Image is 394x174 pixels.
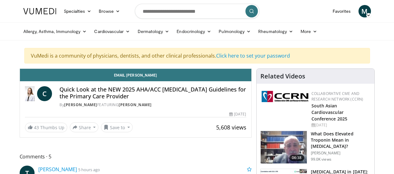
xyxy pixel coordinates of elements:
[311,103,348,122] a: South Asian Cardiovascular Conference 2025
[297,25,321,38] a: More
[20,69,251,81] a: Email [PERSON_NAME]
[34,125,39,130] span: 43
[59,86,246,100] h4: Quick Look at the NEW 2025 AHA/ACC [MEDICAL_DATA] Guidelines for the Primary Care Provider
[311,122,369,128] div: [DATE]
[59,102,246,108] div: By FEATURING
[254,25,297,38] a: Rheumatology
[134,25,173,38] a: Dermatology
[78,167,100,172] small: 5 hours ago
[262,91,308,102] img: a04ee3ba-8487-4636-b0fb-5e8d268f3737.png.150x105_q85_autocrop_double_scale_upscale_version-0.2.png
[261,131,307,163] img: 98daf78a-1d22-4ebe-927e-10afe95ffd94.150x105_q85_crop-smart_upscale.jpg
[60,5,95,17] a: Specialties
[119,102,152,107] a: [PERSON_NAME]
[216,52,290,59] a: Click here to set your password
[20,25,91,38] a: Allergy, Asthma, Immunology
[25,123,67,132] a: 43 Thumbs Up
[90,25,134,38] a: Cardiovascular
[260,73,305,80] h4: Related Videos
[64,102,97,107] a: [PERSON_NAME]
[25,86,35,101] img: Dr. Catherine P. Benziger
[329,5,355,17] a: Favorites
[173,25,215,38] a: Endocrinology
[216,124,246,131] span: 5,608 views
[38,166,77,173] a: [PERSON_NAME]
[135,4,259,19] input: Search topics, interventions
[229,111,246,117] div: [DATE]
[311,91,363,102] a: Collaborative CME and Research Network (CCRN)
[37,86,52,101] a: C
[311,151,371,156] p: [PERSON_NAME]
[289,155,304,161] span: 06:38
[20,153,252,161] span: Comments 5
[95,5,124,17] a: Browse
[215,25,254,38] a: Pulmonology
[24,48,370,63] div: VuMedi is a community of physicians, dentists, and other clinical professionals.
[260,131,371,164] a: 06:38 What Does Elevated Troponin Mean in [MEDICAL_DATA]? [PERSON_NAME] 99.0K views
[311,157,331,162] p: 99.0K views
[23,8,56,14] img: VuMedi Logo
[70,122,99,132] button: Share
[101,122,133,132] button: Save to
[358,5,371,17] a: M
[311,131,371,149] h3: What Does Elevated Troponin Mean in [MEDICAL_DATA]?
